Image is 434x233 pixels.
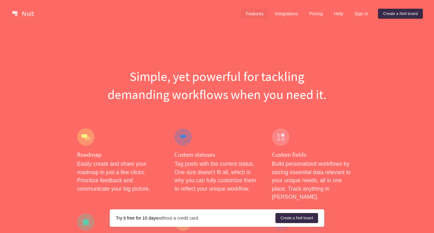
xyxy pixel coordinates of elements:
h4: Custom statuses [174,151,259,159]
p: Tag posts with the current status. One size doesn’t fit all, which is why you can fully customize... [174,160,259,193]
p: Easily create and share your roadmap in just a few clicks. Prioritize feedback and communicate yo... [77,160,162,193]
a: Help [329,9,349,19]
a: Pricing [304,9,328,19]
h1: Simple, yet powerful for tackling demanding workflows when you need it. [77,67,357,103]
h4: Custom fields [272,151,357,159]
div: without a credit card [116,215,275,221]
h4: Roadmap [77,151,162,159]
a: Create a Nolt board [275,213,318,223]
a: Integrations [270,9,303,19]
a: Create a Nolt board [378,9,423,19]
a: Sign in [349,9,373,19]
a: Features [241,9,269,19]
strong: Try it free for 10 days [116,216,158,221]
p: Build personalized workflows by storing essential data relevant to your unique needs, all in one ... [272,160,357,201]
